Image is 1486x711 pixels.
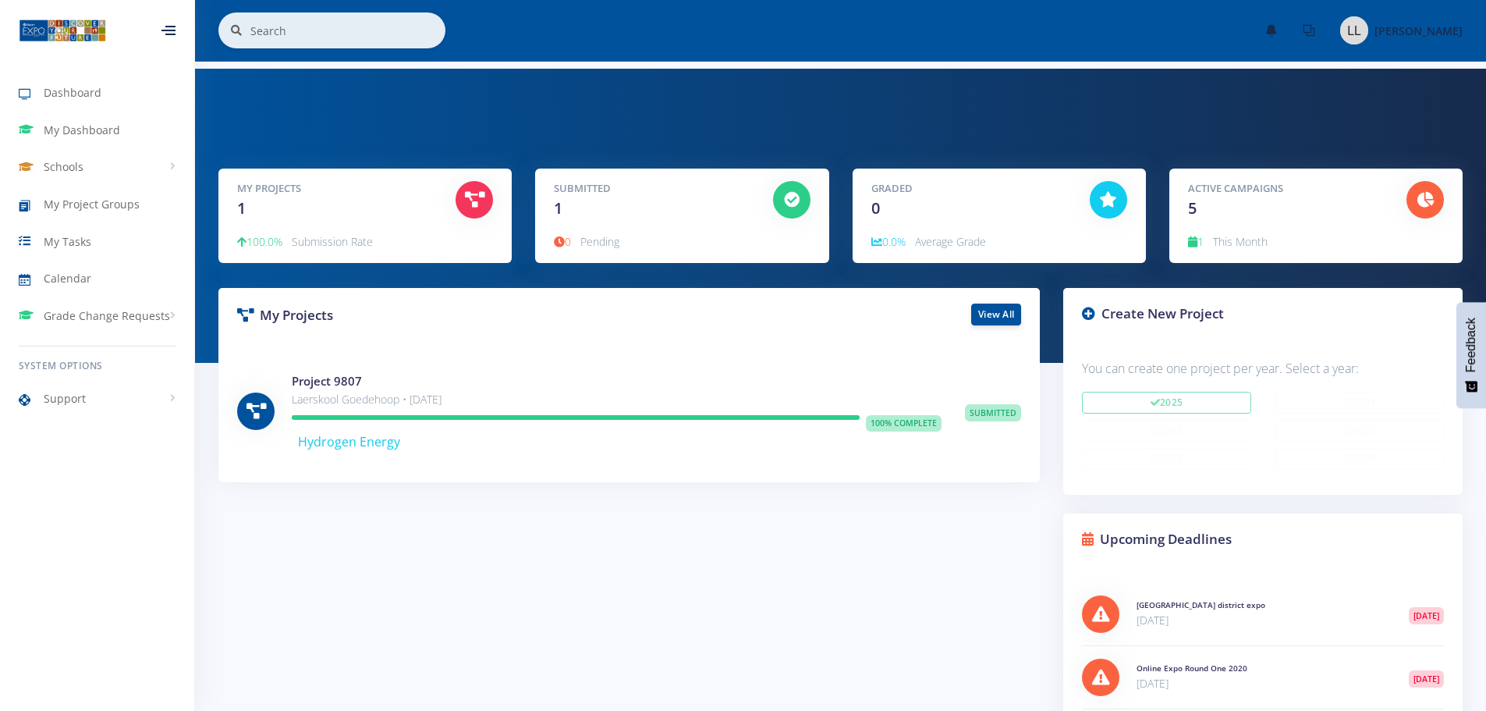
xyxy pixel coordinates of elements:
[1082,304,1444,324] h3: Create New Project
[44,122,120,138] span: My Dashboard
[554,197,562,219] span: 1
[1137,674,1385,693] p: [DATE]
[1082,358,1444,379] p: You can create one project per year. Select a year:
[1137,611,1385,630] p: [DATE]
[44,270,91,286] span: Calendar
[44,390,86,407] span: Support
[915,234,986,249] span: Average Grade
[1328,13,1463,48] a: Image placeholder [PERSON_NAME]
[1188,181,1383,197] h5: Active Campaigns
[44,196,140,212] span: My Project Groups
[1275,448,1444,470] button: 2020
[1464,318,1478,372] span: Feedback
[19,18,106,43] img: ...
[1137,663,1385,674] h6: Online Expo Round One 2020
[1340,16,1368,44] img: Image placeholder
[1275,420,1444,442] button: 2022
[1137,599,1385,611] h6: [GEOGRAPHIC_DATA] district expo
[44,158,83,175] span: Schools
[1188,234,1204,249] span: 1
[1275,392,1444,414] button: 2024
[1082,529,1444,549] h3: Upcoming Deadlines
[44,84,101,101] span: Dashboard
[44,308,170,324] span: Grade Change Requests
[554,181,749,197] h5: Submitted
[1213,234,1268,249] span: This Month
[19,359,176,373] h6: System Options
[871,197,880,219] span: 0
[292,234,373,249] span: Submission Rate
[237,305,618,325] h3: My Projects
[965,404,1021,421] span: Submitted
[250,12,445,48] input: Search
[1374,23,1463,38] span: [PERSON_NAME]
[1082,420,1251,442] button: 2023
[971,304,1021,325] a: View All
[554,234,571,249] span: 0
[1409,607,1444,624] span: [DATE]
[298,433,400,450] span: Hydrogen Energy
[292,390,942,409] p: Laerskool Goedehoop • [DATE]
[580,234,619,249] span: Pending
[866,415,942,432] span: 100% Complete
[1409,670,1444,688] span: [DATE]
[292,373,362,389] a: Project 9807
[1456,302,1486,408] button: Feedback - Show survey
[1082,392,1251,414] button: 2025
[237,181,432,197] h5: My Projects
[237,197,246,219] span: 1
[237,234,282,249] span: 100.0%
[1188,197,1197,219] span: 5
[44,233,91,250] span: My Tasks
[871,234,906,249] span: 0.0%
[871,181,1066,197] h5: Graded
[1082,448,1251,470] button: 2021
